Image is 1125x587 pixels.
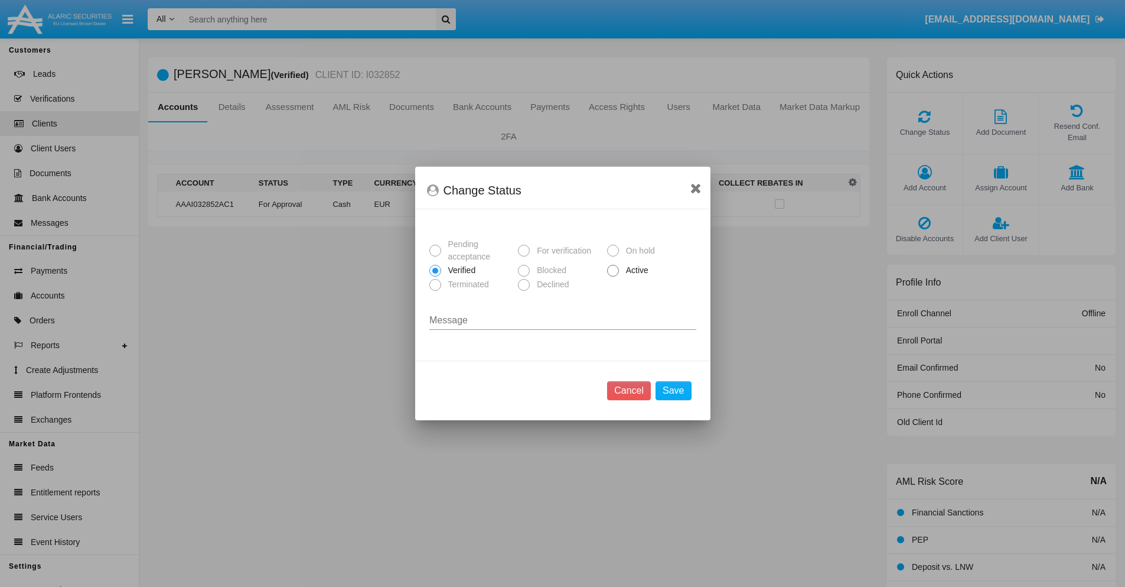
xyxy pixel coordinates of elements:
span: Pending acceptance [441,238,514,263]
span: Active [619,264,651,277]
span: For verification [530,245,594,257]
span: Verified [441,264,479,277]
span: On hold [619,245,658,257]
span: Blocked [530,264,569,277]
button: Cancel [607,381,651,400]
span: Terminated [441,278,492,291]
div: Change Status [427,181,699,200]
button: Save [656,381,691,400]
span: Declined [530,278,572,291]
